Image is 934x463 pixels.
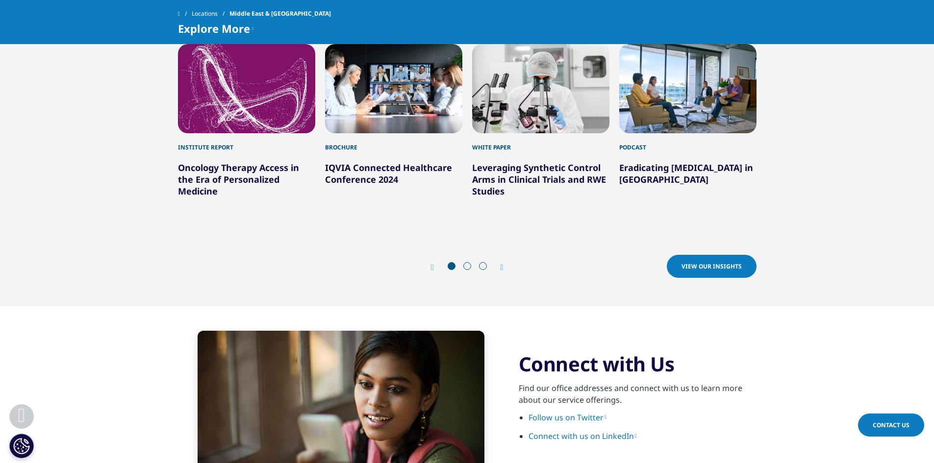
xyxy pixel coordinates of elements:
h3: Connect with Us [519,352,757,376]
a: View our Insights [667,255,757,278]
div: 1 / 12 [178,44,315,218]
div: Podcast [619,133,757,152]
div: Previous slide [431,263,444,272]
div: Next slide [491,263,504,272]
div: Brochure [325,133,462,152]
a: Contact Us [858,414,924,437]
span: Contact Us [873,421,909,429]
span: View our Insights [682,262,742,270]
div: 2 / 12 [325,44,462,218]
a: Connect with us on LinkedIn [529,431,637,441]
a: IQVIA Connected Healthcare Conference 2024 [325,162,452,185]
a: Follow us on Twitter [529,412,606,423]
span: Middle East & [GEOGRAPHIC_DATA] [229,5,331,23]
div: Institute Report [178,133,315,152]
a: Eradicating [MEDICAL_DATA] in [GEOGRAPHIC_DATA] [619,162,753,185]
a: Locations [192,5,229,23]
a: Leveraging Synthetic Control Arms in Clinical Trials and RWE Studies [472,162,606,197]
div: 3 / 12 [472,44,609,218]
div: White Paper [472,133,609,152]
button: Cookies Settings [9,434,34,458]
div: 4 / 12 [619,44,757,218]
span: Explore More [178,23,250,34]
a: Oncology Therapy Access in the Era of Personalized Medicine [178,162,299,197]
p: Find our office addresses and connect with us to learn more about our service offerings. [519,382,757,412]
